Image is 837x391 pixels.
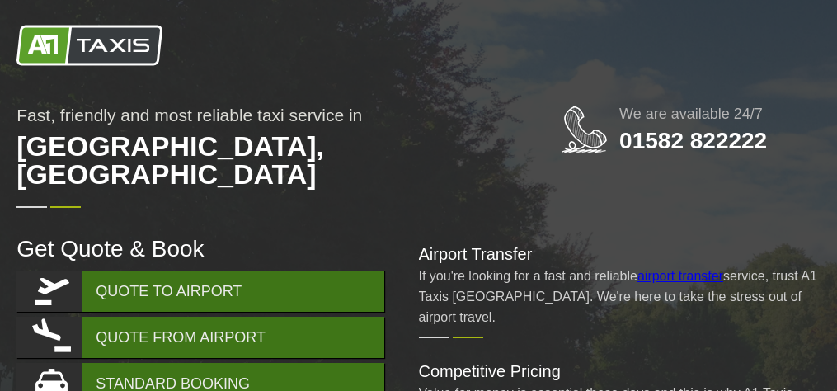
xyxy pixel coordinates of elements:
p: If you're looking for a fast and reliable service, trust A1 Taxis [GEOGRAPHIC_DATA]. We're here t... [419,266,821,327]
a: airport transfer [637,269,723,283]
h1: Fast, friendly and most reliable taxi service in [16,106,499,196]
a: QUOTE FROM AIRPORT [16,317,383,358]
span: [GEOGRAPHIC_DATA], [GEOGRAPHIC_DATA] [16,124,499,196]
h2: Competitive Pricing [419,363,821,379]
h2: Get Quote & Book [16,238,386,261]
h2: Airport Transfer [419,246,821,262]
img: A1 Taxis [16,25,162,66]
a: QUOTE TO AIRPORT [16,271,383,312]
a: 01582 822222 [619,128,767,153]
h2: We are available 24/7 [619,106,821,121]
